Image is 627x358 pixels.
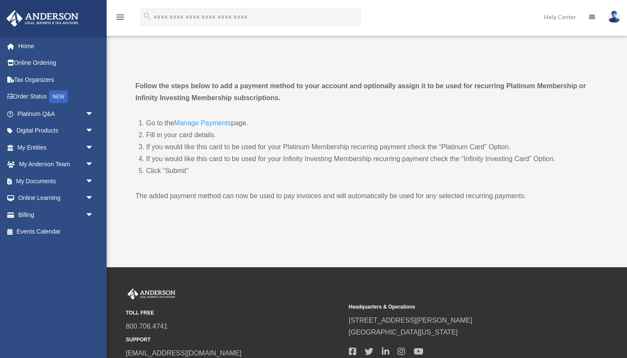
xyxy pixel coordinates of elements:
small: SUPPORT [126,335,343,344]
li: Fill in your card details. [146,129,596,141]
a: [GEOGRAPHIC_DATA][US_STATE] [349,329,458,336]
a: Online Ordering [6,55,107,72]
li: If you would like this card to be used for your Platinum Membership recurring payment check the “... [146,141,596,153]
strong: Follow the steps below to add a payment method to your account and optionally assign it to be use... [136,82,586,101]
i: search [142,12,152,21]
a: Billingarrow_drop_down [6,206,107,223]
li: Click “Submit” [146,165,596,177]
p: The added payment method can now be used to pay invoices and will automatically be used for any s... [136,190,596,202]
li: Go to the page. [146,117,596,129]
a: Home [6,38,107,55]
small: Headquarters & Operations [349,303,566,312]
a: Manage Payments [174,119,231,131]
li: If you would like this card to be used for your Infinity Investing Membership recurring payment c... [146,153,596,165]
a: 800.706.4741 [126,323,168,330]
a: Tax Organizers [6,71,107,88]
a: [EMAIL_ADDRESS][DOMAIN_NAME] [126,349,241,357]
img: Anderson Advisors Platinum Portal [4,10,81,27]
span: arrow_drop_down [85,173,102,190]
a: My Entitiesarrow_drop_down [6,139,107,156]
span: arrow_drop_down [85,139,102,156]
div: NEW [49,90,68,103]
small: TOLL FREE [126,309,343,318]
span: arrow_drop_down [85,206,102,224]
a: My Documentsarrow_drop_down [6,173,107,190]
a: Online Learningarrow_drop_down [6,190,107,207]
a: Digital Productsarrow_drop_down [6,122,107,139]
i: menu [115,12,125,22]
span: arrow_drop_down [85,156,102,173]
a: Events Calendar [6,223,107,240]
span: arrow_drop_down [85,122,102,140]
a: My Anderson Teamarrow_drop_down [6,156,107,173]
span: arrow_drop_down [85,190,102,207]
img: User Pic [608,11,621,23]
img: Anderson Advisors Platinum Portal [126,289,177,300]
a: Order StatusNEW [6,88,107,106]
a: [STREET_ADDRESS][PERSON_NAME] [349,317,473,324]
a: Platinum Q&Aarrow_drop_down [6,105,107,122]
span: arrow_drop_down [85,105,102,123]
a: menu [115,15,125,22]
